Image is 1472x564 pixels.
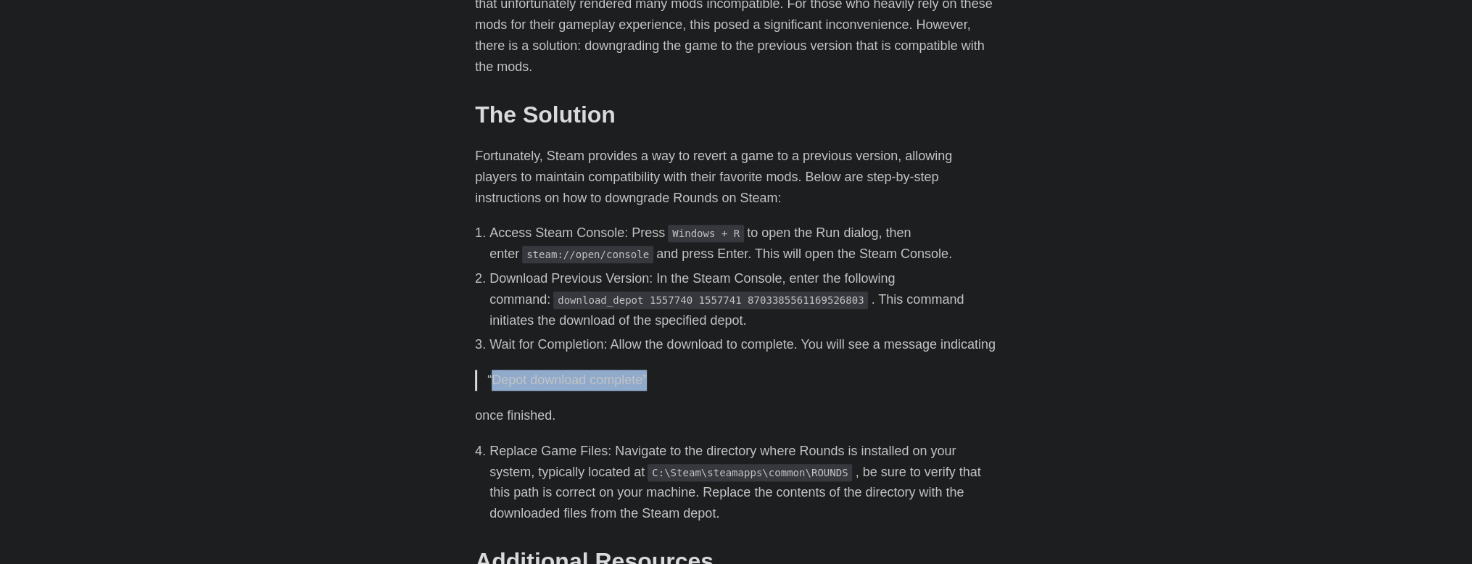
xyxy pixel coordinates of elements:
code: C:\Steam\steamapps\common\ROUNDS [648,464,852,481]
p: “Depot download complete” [487,370,987,391]
code: download_depot 1557740 1557741 8703385561169526803 [553,291,868,309]
p: Fortunately, Steam provides a way to revert a game to a previous version, allowing players to mai... [475,146,997,208]
p: once finished. [475,405,997,426]
code: Windows + R [668,225,744,242]
h2: The Solution [475,101,997,128]
code: steam://open/console [522,246,653,263]
li: Download Previous Version: In the Steam Console, enter the following command: . This command init... [489,268,997,331]
li: Wait for Completion: Allow the download to complete. You will see a message indicating [489,334,997,355]
li: Replace Game Files: Navigate to the directory where Rounds is installed on your system, typically... [489,441,997,524]
li: Access Steam Console: Press to open the Run dialog, then enter and press Enter. This will open th... [489,223,997,265]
